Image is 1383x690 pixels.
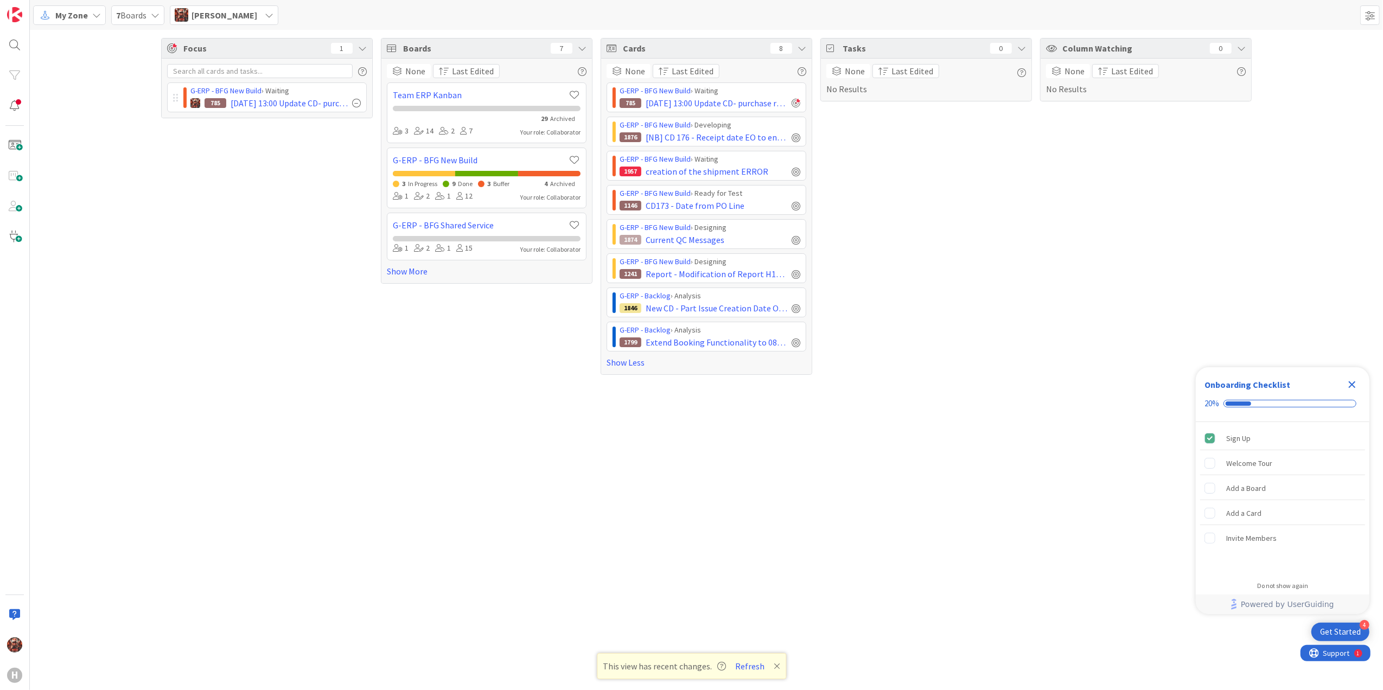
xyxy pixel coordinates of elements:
[620,86,691,95] a: G-ERP - BFG New Build
[1210,43,1232,54] div: 0
[331,43,353,54] div: 1
[646,199,744,212] span: CD173 - Date from PO Line
[1200,426,1365,450] div: Sign Up is complete.
[458,180,473,188] span: Done
[620,256,800,267] div: › Designing
[205,98,226,108] div: 785
[393,190,409,202] div: 1
[402,180,405,188] span: 3
[672,65,713,78] span: Last Edited
[646,97,787,110] span: [DATE] 13:00 Update CD- purchase requirement for external operation
[190,86,262,95] a: G-ERP - BFG New Build
[620,269,641,279] div: 1241
[175,8,188,22] img: JK
[183,42,322,55] span: Focus
[1200,526,1365,550] div: Invite Members is incomplete.
[1204,399,1361,408] div: Checklist progress: 20%
[620,120,691,130] a: G-ERP - BFG New Build
[623,42,765,55] span: Cards
[116,10,120,21] b: 7
[1092,64,1159,78] button: Last Edited
[393,88,568,101] a: Team ERP Kanban
[845,65,865,78] span: None
[1226,432,1251,445] div: Sign Up
[620,257,691,266] a: G-ERP - BFG New Build
[1062,42,1204,55] span: Column Watching
[646,165,768,178] span: creation of the shipment ERROR
[7,637,22,653] img: JK
[550,180,575,188] span: Archived
[607,356,806,369] a: Show Less
[1065,65,1085,78] span: None
[826,64,1026,95] div: No Results
[393,154,568,167] a: G-ERP - BFG New Build
[520,193,581,202] div: Your role: Collaborator
[1320,627,1361,637] div: Get Started
[620,188,800,199] div: › Ready for Test
[520,245,581,254] div: Your role: Collaborator
[620,201,641,210] div: 1146
[167,64,353,78] input: Search all cards and tasks...
[620,222,800,233] div: › Designing
[1204,399,1219,408] div: 20%
[1200,476,1365,500] div: Add a Board is incomplete.
[872,64,939,78] button: Last Edited
[1046,64,1246,95] div: No Results
[435,242,451,254] div: 1
[7,7,22,22] img: Visit kanbanzone.com
[387,265,587,278] a: Show More
[116,9,146,22] span: Boards
[1196,367,1369,614] div: Checklist Container
[544,180,547,188] span: 4
[620,119,800,131] div: › Developing
[433,64,500,78] button: Last Edited
[393,242,409,254] div: 1
[620,235,641,245] div: 1874
[550,114,575,123] span: Archived
[653,64,719,78] button: Last Edited
[1204,378,1290,391] div: Onboarding Checklist
[414,125,434,137] div: 14
[541,114,547,123] span: 29
[393,219,568,232] a: G-ERP - BFG Shared Service
[990,43,1012,54] div: 0
[435,190,451,202] div: 1
[620,303,641,313] div: 1846
[7,668,22,683] div: H
[1360,620,1369,630] div: 4
[460,125,473,137] div: 7
[1201,595,1364,614] a: Powered by UserGuiding
[56,4,59,13] div: 1
[23,2,49,15] span: Support
[620,291,671,301] a: G-ERP - Backlog
[620,85,800,97] div: › Waiting
[439,125,455,137] div: 2
[456,190,473,202] div: 12
[891,65,933,78] span: Last Edited
[493,180,509,188] span: Buffer
[393,125,409,137] div: 3
[190,98,200,108] img: JK
[1111,65,1153,78] span: Last Edited
[620,188,691,198] a: G-ERP - BFG New Build
[452,65,494,78] span: Last Edited
[408,180,437,188] span: In Progress
[646,336,787,349] span: Extend Booking Functionality to 0836 WIP Location Table
[1226,457,1272,470] div: Welcome Tour
[731,659,768,673] button: Refresh
[620,154,800,165] div: › Waiting
[620,325,671,335] a: G-ERP - Backlog
[843,42,985,55] span: Tasks
[405,65,425,78] span: None
[1200,501,1365,525] div: Add a Card is incomplete.
[1226,482,1266,495] div: Add a Board
[620,324,800,336] div: › Analysis
[646,302,787,315] span: New CD - Part Issue Creation Date Overwritten After Processing
[414,190,430,202] div: 2
[403,42,545,55] span: Boards
[1226,532,1277,545] div: Invite Members
[1311,623,1369,641] div: Open Get Started checklist, remaining modules: 4
[231,97,348,110] span: [DATE] 13:00 Update CD- purchase requirement for external operation
[1196,595,1369,614] div: Footer
[1343,376,1361,393] div: Close Checklist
